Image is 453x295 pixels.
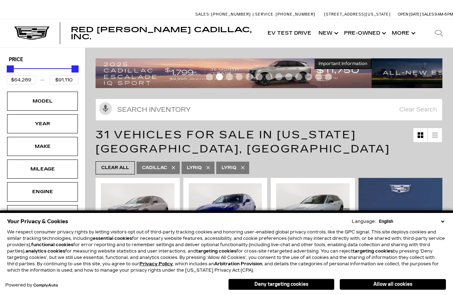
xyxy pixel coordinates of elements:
[96,99,442,121] input: Search Inventory
[276,12,315,17] span: [PHONE_NUMBER]
[324,12,391,17] a: [STREET_ADDRESS][US_STATE]
[246,73,253,80] span: Go to slide 5
[340,19,388,47] a: Pre-Owned
[228,279,334,290] button: Deny targeting cookies
[315,19,340,47] a: New
[142,163,167,172] span: Cadillac
[93,236,132,241] strong: essential cookies
[101,163,129,172] span: Clear All
[7,216,68,226] span: Your Privacy & Cookies
[9,57,76,63] h5: Price
[5,283,58,288] div: Powered by
[285,73,292,80] span: Go to slide 9
[435,12,453,17] span: 9 AM-6 PM
[388,19,418,47] button: More
[25,165,60,173] div: Mileage
[189,183,262,238] img: 2025 Cadillac LYRIQ Sport 1
[7,137,78,156] div: MakeMake
[275,73,282,80] span: Go to slide 8
[196,249,236,254] strong: targeting cookies
[96,128,390,155] span: 31 Vehicles for Sale in [US_STATE][GEOGRAPHIC_DATA], [GEOGRAPHIC_DATA]
[398,12,421,17] span: Open [DATE]
[7,114,78,133] div: YearYear
[7,182,78,201] div: EngineEngine
[50,75,78,85] input: Maximum
[139,261,173,266] a: Privacy Policy
[25,97,60,105] div: Model
[31,242,73,247] strong: functional cookies
[14,27,50,40] img: Cadillac Dark Logo with Cadillac White Text
[352,219,376,224] div: Language:
[222,163,236,172] span: LYRIQ
[255,12,275,17] span: Service:
[96,58,372,88] img: 2508-August-FOM-Escalade-IQ-Lease9
[25,120,60,128] div: Year
[101,183,174,238] img: 2025 Cadillac LYRIQ Sport 1
[7,92,78,111] div: ModelModel
[422,12,435,17] span: Sales:
[187,163,202,172] span: Lyriq
[352,249,393,254] strong: targeting cookies
[7,229,446,273] p: We respect consumer privacy rights by letting visitors opt out of third-party tracking cookies an...
[226,73,233,80] span: Go to slide 3
[305,73,312,80] span: Go to slide 11
[71,26,257,40] a: Red [PERSON_NAME] Cadillac, Inc.
[211,12,251,17] span: [PHONE_NUMBER]
[377,218,446,225] select: Language Select
[265,73,273,80] span: Go to slide 7
[340,279,446,290] button: Allow all cookies
[25,143,60,150] div: Make
[7,75,35,85] input: Minimum
[216,73,223,80] span: Go to slide 2
[7,205,78,224] div: ColorColor
[7,65,14,73] div: Minimum Price
[214,261,262,266] strong: Arbitration Provision
[195,12,253,16] a: Sales: [PHONE_NUMBER]
[319,61,367,66] span: Important Information
[25,249,65,254] strong: analytics cookies
[236,73,243,80] span: Go to slide 4
[295,73,302,80] span: Go to slide 10
[195,12,210,17] span: Sales:
[7,63,78,85] div: Price
[253,12,317,16] a: Service: [PHONE_NUMBER]
[33,283,58,288] a: ComplyAuto
[315,73,322,80] span: Go to slide 12
[256,73,263,80] span: Go to slide 6
[71,25,252,41] span: Red [PERSON_NAME] Cadillac, Inc.
[7,160,78,179] div: MileageMileage
[25,188,60,196] div: Engine
[71,65,79,73] div: Maximum Price
[325,73,332,80] span: Go to slide 13
[276,183,350,238] img: 2025 Cadillac LYRIQ Sport 2
[99,102,112,115] svg: Click to toggle on voice search
[206,73,213,80] span: Go to slide 1
[264,19,315,47] a: EV Test Drive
